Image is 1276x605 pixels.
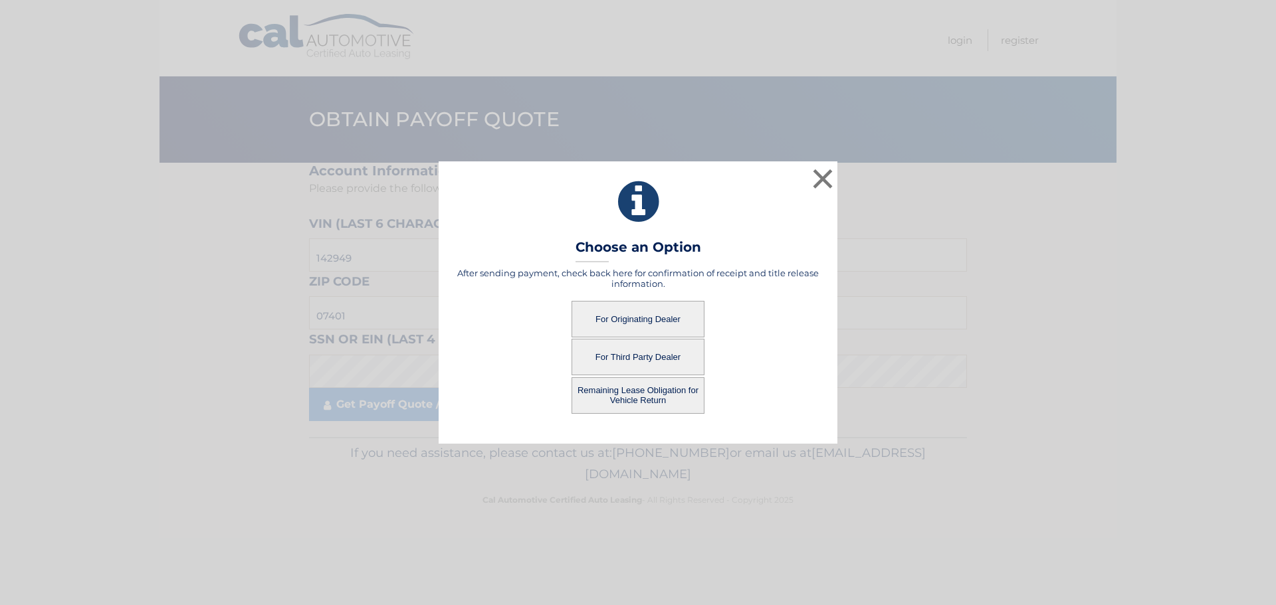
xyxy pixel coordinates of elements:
h5: After sending payment, check back here for confirmation of receipt and title release information. [455,268,821,289]
button: Remaining Lease Obligation for Vehicle Return [572,377,704,414]
button: For Originating Dealer [572,301,704,337]
button: For Third Party Dealer [572,339,704,375]
button: × [809,165,836,192]
h3: Choose an Option [576,239,701,262]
